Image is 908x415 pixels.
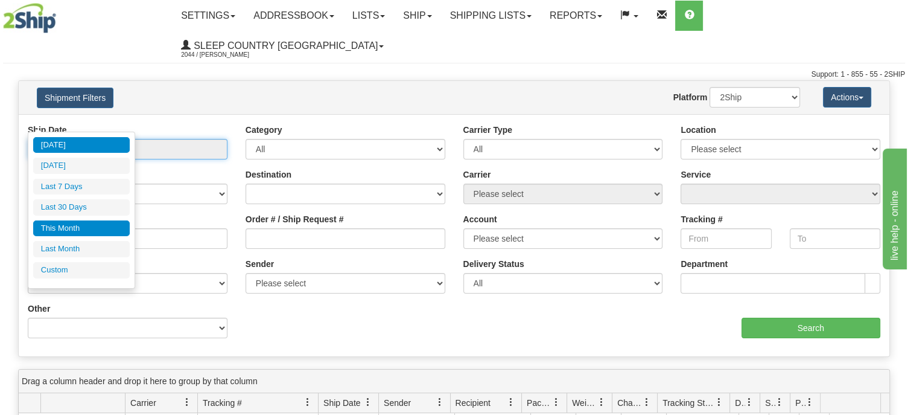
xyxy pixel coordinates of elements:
[591,392,612,413] a: Weight filter column settings
[662,397,715,409] span: Tracking Status
[246,124,282,136] label: Category
[343,1,394,31] a: Lists
[33,179,130,195] li: Last 7 Days
[735,397,745,409] span: Delivery Status
[823,87,871,108] button: Actions
[673,91,708,103] label: Platform
[358,392,378,413] a: Ship Date filter column settings
[799,392,820,413] a: Pickup Status filter column settings
[28,303,50,315] label: Other
[572,397,597,409] span: Weight
[246,213,344,225] label: Order # / Ship Request #
[463,124,512,136] label: Carrier Type
[246,169,291,181] label: Destination
[297,392,318,413] a: Tracking # filter column settings
[33,199,130,216] li: Last 30 Days
[172,1,244,31] a: Settings
[681,258,728,270] label: Department
[463,213,497,225] label: Account
[541,1,611,31] a: Reports
[709,392,729,413] a: Tracking Status filter column settings
[637,392,657,413] a: Charge filter column settings
[463,258,524,270] label: Delivery Status
[33,241,130,257] li: Last Month
[181,49,271,61] span: 2044 / [PERSON_NAME]
[546,392,567,413] a: Packages filter column settings
[323,397,360,409] span: Ship Date
[3,69,905,80] div: Support: 1 - 855 - 55 - 2SHIP
[9,7,112,22] div: live help - online
[33,137,130,153] li: [DATE]
[430,392,450,413] a: Sender filter column settings
[790,228,880,249] input: To
[394,1,440,31] a: Ship
[617,397,643,409] span: Charge
[463,169,491,181] label: Carrier
[28,124,67,136] label: Ship Date
[501,392,521,413] a: Recipient filter column settings
[681,124,716,136] label: Location
[880,146,907,269] iframe: chat widget
[741,318,881,338] input: Search
[739,392,760,413] a: Delivery Status filter column settings
[37,88,113,108] button: Shipment Filters
[795,397,805,409] span: Pickup Status
[765,397,775,409] span: Shipment Issues
[769,392,790,413] a: Shipment Issues filter column settings
[33,220,130,237] li: This Month
[33,158,130,174] li: [DATE]
[246,258,274,270] label: Sender
[441,1,541,31] a: Shipping lists
[33,262,130,278] li: Custom
[203,397,242,409] span: Tracking #
[456,397,491,409] span: Recipient
[130,397,156,409] span: Carrier
[681,213,722,225] label: Tracking #
[244,1,343,31] a: Addressbook
[191,40,378,51] span: Sleep Country [GEOGRAPHIC_DATA]
[527,397,552,409] span: Packages
[177,392,197,413] a: Carrier filter column settings
[172,31,393,61] a: Sleep Country [GEOGRAPHIC_DATA] 2044 / [PERSON_NAME]
[681,228,771,249] input: From
[384,397,411,409] span: Sender
[681,169,711,181] label: Service
[19,370,889,393] div: grid grouping header
[3,3,56,33] img: logo2044.jpg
